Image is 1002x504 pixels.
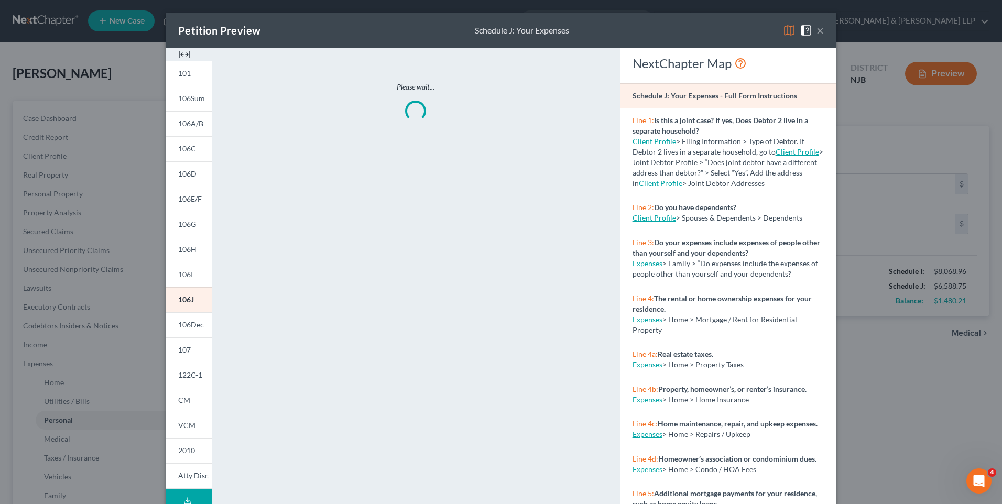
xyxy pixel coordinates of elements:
strong: Homeowner’s association or condominium dues. [658,454,816,463]
a: Client Profile [633,137,676,146]
span: 106J [178,295,194,304]
img: help-close-5ba153eb36485ed6c1ea00a893f15db1cb9b99d6cae46e1a8edb6c62d00a1a76.svg [800,24,812,37]
span: > Filing Information > Type of Debtor. If Debtor 2 lives in a separate household, go to [633,137,804,156]
span: > Home > Mortgage / Rent for Residential Property [633,315,797,334]
span: 106D [178,169,197,178]
span: 106C [178,144,196,153]
span: 107 [178,345,191,354]
span: 106H [178,245,197,254]
a: Client Profile [776,147,819,156]
p: Please wait... [256,82,575,92]
button: × [816,24,824,37]
strong: Real estate taxes. [658,349,713,358]
a: 101 [166,61,212,86]
span: CM [178,396,190,404]
span: 106E/F [178,194,202,203]
a: Atty Disc [166,463,212,489]
span: 101 [178,69,191,78]
a: 122C-1 [166,363,212,388]
strong: Schedule J: Your Expenses - Full Form Instructions [633,91,797,100]
img: expand-e0f6d898513216a626fdd78e52531dac95497ffd26381d4c15ee2fc46db09dca.svg [178,48,191,61]
span: > Family > “Do expenses include the expenses of people other than yourself and your dependents? [633,259,818,278]
a: 107 [166,337,212,363]
span: Line 3: [633,238,654,247]
div: Schedule J: Your Expenses [475,25,569,37]
span: 4 [988,468,996,477]
span: 106Sum [178,94,205,103]
span: 106Dec [178,320,204,329]
a: 106I [166,262,212,287]
strong: Home maintenance, repair, and upkeep expenses. [658,419,818,428]
a: Client Profile [633,213,676,222]
a: Expenses [633,360,662,369]
a: Expenses [633,315,662,324]
a: 106D [166,161,212,187]
a: 106G [166,212,212,237]
span: Line 4d: [633,454,658,463]
a: 106Sum [166,86,212,111]
a: Expenses [633,465,662,474]
a: 106Dec [166,312,212,337]
img: map-eea8200ae884c6f1103ae1953ef3d486a96c86aabb227e865a55264e3737af1f.svg [783,24,796,37]
iframe: Intercom live chat [966,468,992,494]
a: Expenses [633,259,662,268]
strong: Property, homeowner’s, or renter’s insurance. [658,385,807,393]
span: > Home > Repairs / Upkeep [662,430,750,439]
span: Line 4a: [633,349,658,358]
span: Line 2: [633,203,654,212]
span: 106I [178,270,193,279]
strong: Is this a joint case? If yes, Does Debtor 2 live in a separate household? [633,116,808,135]
a: 106H [166,237,212,262]
strong: Do you have dependents? [654,203,736,212]
span: 106A/B [178,119,203,128]
a: 106J [166,287,212,312]
span: > Home > Property Taxes [662,360,744,369]
span: > Home > Home Insurance [662,395,749,404]
span: Line 4c: [633,419,658,428]
a: CM [166,388,212,413]
div: Petition Preview [178,23,260,38]
a: VCM [166,413,212,438]
span: > Joint Debtor Addresses [639,179,765,188]
a: 106E/F [166,187,212,212]
span: > Spouses & Dependents > Dependents [676,213,802,222]
span: 122C-1 [178,370,202,379]
a: Expenses [633,395,662,404]
span: Line 1: [633,116,654,125]
a: Expenses [633,430,662,439]
span: > Home > Condo / HOA Fees [662,465,756,474]
span: 2010 [178,446,195,455]
strong: Do your expenses include expenses of people other than yourself and your dependents? [633,238,820,257]
span: Atty Disc [178,471,209,480]
a: Client Profile [639,179,682,188]
span: Line 4b: [633,385,658,393]
a: 106C [166,136,212,161]
span: > Joint Debtor Profile > “Does joint debtor have a different address than debtor?” > Select “Yes”... [633,147,823,188]
a: 2010 [166,438,212,463]
div: NextChapter Map [633,55,824,72]
span: Line 4: [633,294,654,303]
span: Line 5: [633,489,654,498]
a: 106A/B [166,111,212,136]
span: VCM [178,421,195,430]
span: 106G [178,220,196,228]
strong: The rental or home ownership expenses for your residence. [633,294,812,313]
